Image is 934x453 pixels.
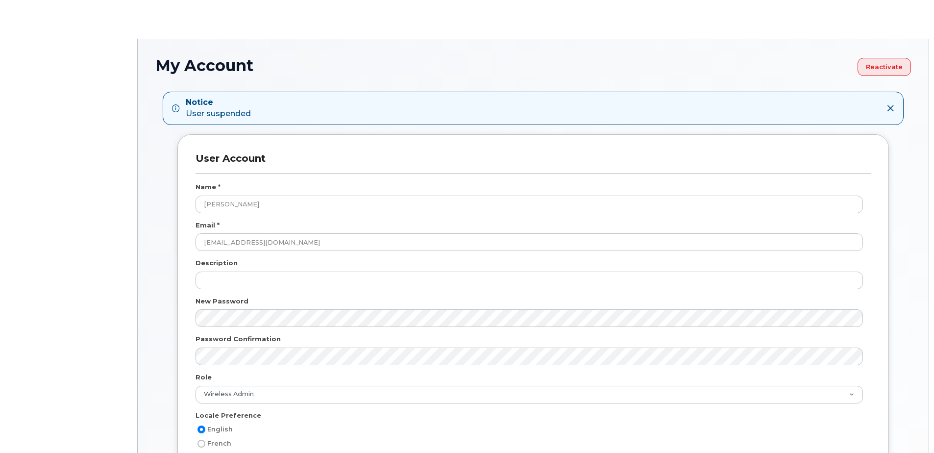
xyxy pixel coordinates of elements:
span: English [207,426,233,433]
span: French [207,440,231,447]
label: New Password [196,297,248,306]
input: French [197,440,205,448]
h3: User Account [196,152,871,174]
label: Email * [196,221,220,230]
button: Reactivate [858,58,911,76]
input: English [197,426,205,433]
label: Name * [196,182,221,192]
h1: My Account [155,57,911,76]
div: User suspended [186,97,251,120]
label: Role [196,373,212,382]
label: Locale Preference [196,411,261,420]
label: Password Confirmation [196,334,281,344]
strong: Notice [186,97,251,108]
label: Description [196,258,238,268]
